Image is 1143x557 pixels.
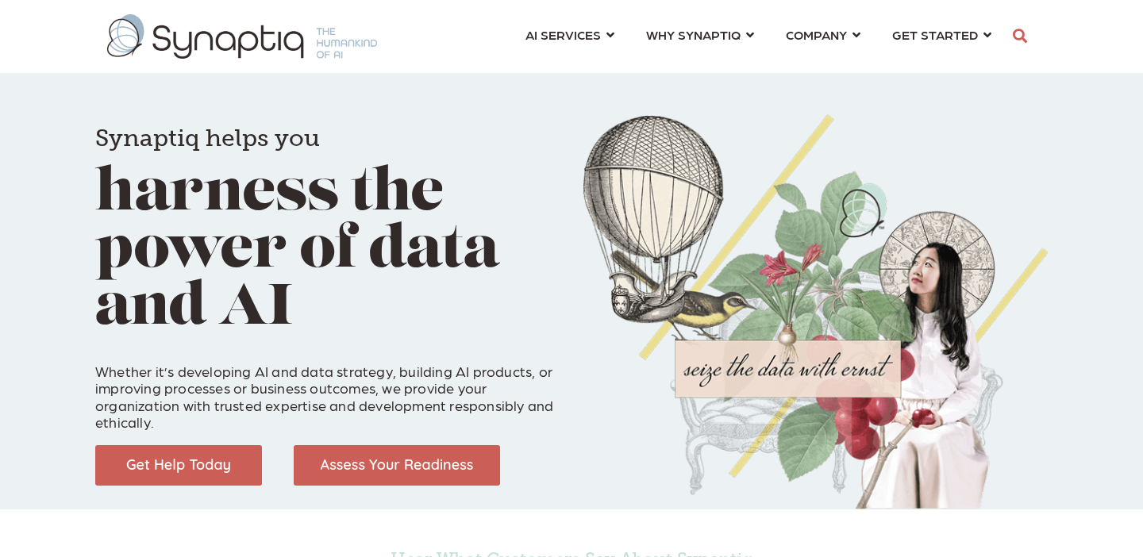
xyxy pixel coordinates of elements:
a: WHY SYNAPTIQ [646,20,754,49]
span: GET STARTED [892,24,978,45]
span: Synaptiq helps you [95,124,320,152]
a: AI SERVICES [525,20,614,49]
img: synaptiq logo-1 [107,14,377,59]
span: WHY SYNAPTIQ [646,24,741,45]
a: COMPANY [786,20,860,49]
img: Get Help Today [95,445,262,486]
p: Whether it’s developing AI and data strategy, building AI products, or improving processes or bus... [95,345,560,431]
span: COMPANY [786,24,847,45]
img: Assess Your Readiness [294,445,500,486]
span: AI SERVICES [525,24,601,45]
a: GET STARTED [892,20,991,49]
nav: menu [510,8,1007,65]
h1: harness the power of data and AI [95,103,560,338]
img: Collage of girl, balloon, bird, and butterfly, with seize the data with ernst text [583,114,1048,509]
